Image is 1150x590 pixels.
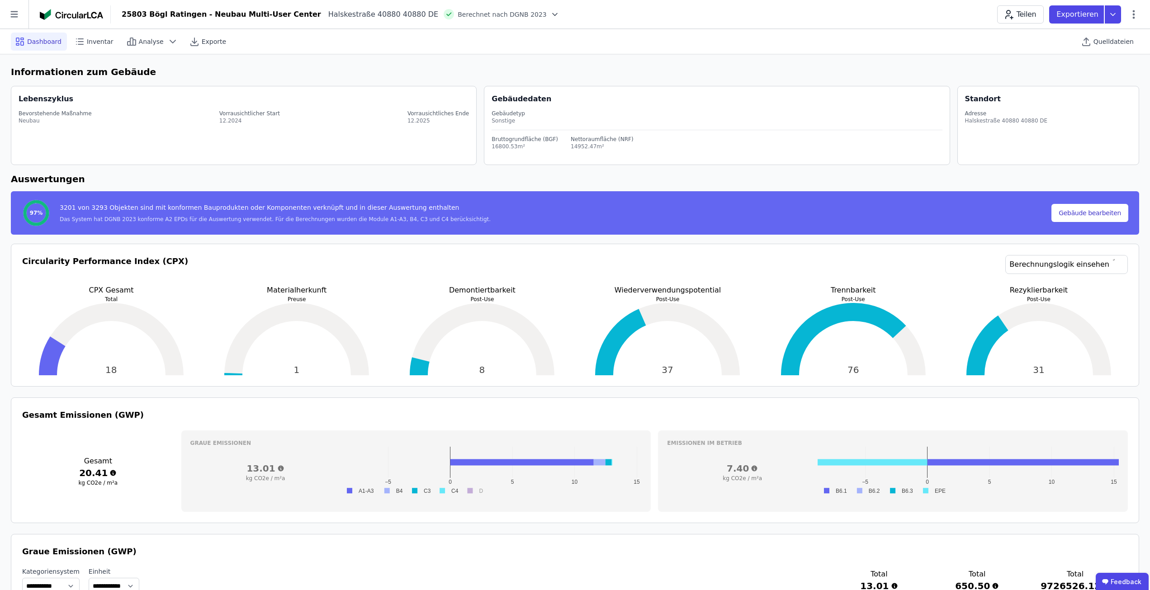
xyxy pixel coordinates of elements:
h3: Total [942,569,1012,580]
h3: kg CO2e / m²a [190,475,341,482]
div: Bruttogrundfläche (BGF) [492,136,558,143]
p: Exportieren [1056,9,1100,20]
div: 25803 Bögl Ratingen - Neubau Multi-User Center [122,9,321,20]
p: CPX Gesamt [22,285,200,296]
span: Analyse [139,37,164,46]
p: Post-Use [950,296,1128,303]
div: Adresse [965,110,1048,117]
p: Post-Use [764,296,942,303]
button: Teilen [997,5,1044,24]
button: Gebäude bearbeiten [1051,204,1128,222]
h3: kg CO2e / m²a [667,475,818,482]
h3: Total [1041,569,1110,580]
h3: Emissionen im betrieb [667,439,1119,447]
h6: Auswertungen [11,172,1139,186]
p: Materialherkunft [208,285,386,296]
h3: Gesamt [22,456,174,467]
div: Halskestraße 40880 40880 DE [965,117,1048,124]
div: 14952.47m² [571,143,634,150]
p: Total [22,296,200,303]
h3: Total [844,569,913,580]
p: Preuse [208,296,386,303]
p: Wiederverwendungspotential [578,285,757,296]
h3: kg CO2e / m²a [22,479,174,486]
h3: 13.01 [190,462,341,475]
p: Rezyklierbarkeit [950,285,1128,296]
h3: 20.41 [22,467,174,479]
div: Lebenszyklus [19,94,73,104]
p: Trennbarkeit [764,285,942,296]
span: Berechnet nach DGNB 2023 [458,10,547,19]
h3: Gesamt Emissionen (GWP) [22,409,1128,421]
div: Nettoraumfläche (NRF) [571,136,634,143]
label: Einheit [89,567,139,576]
span: Quelldateien [1093,37,1134,46]
div: Halskestraße 40880 40880 DE [321,9,439,20]
div: Gebäudedaten [492,94,949,104]
div: 12.2025 [407,117,469,124]
span: 97% [30,209,43,217]
p: Post-Use [578,296,757,303]
div: Gebäudetyp [492,110,942,117]
div: Vorrausichtlicher Start [219,110,280,117]
img: Concular [40,9,103,20]
div: Bevorstehende Maßnahme [19,110,92,117]
div: 3201 von 3293 Objekten sind mit konformen Bauprodukten oder Komponenten verknüpft und in dieser A... [60,203,491,216]
div: Vorrausichtliches Ende [407,110,469,117]
h3: Graue Emissionen (GWP) [22,545,1128,558]
p: Post-Use [393,296,571,303]
h3: Circularity Performance Index (CPX) [22,255,188,285]
h3: 7.40 [667,462,818,475]
a: Berechnungslogik einsehen [1005,255,1128,274]
div: Sonstige [492,117,942,124]
p: Demontiertbarkeit [393,285,571,296]
label: Kategoriensystem [22,567,80,576]
h3: Graue Emissionen [190,439,642,447]
div: Neubau [19,117,92,124]
h6: Informationen zum Gebäude [11,65,1139,79]
span: Dashboard [27,37,62,46]
span: Exporte [202,37,226,46]
div: 12.2024 [219,117,280,124]
span: Inventar [87,37,114,46]
div: Das System hat DGNB 2023 konforme A2 EPDs für die Auswertung verwendet. Für die Berechnungen wurd... [60,216,491,223]
div: Standort [965,94,1001,104]
div: 16800.53m² [492,143,558,150]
